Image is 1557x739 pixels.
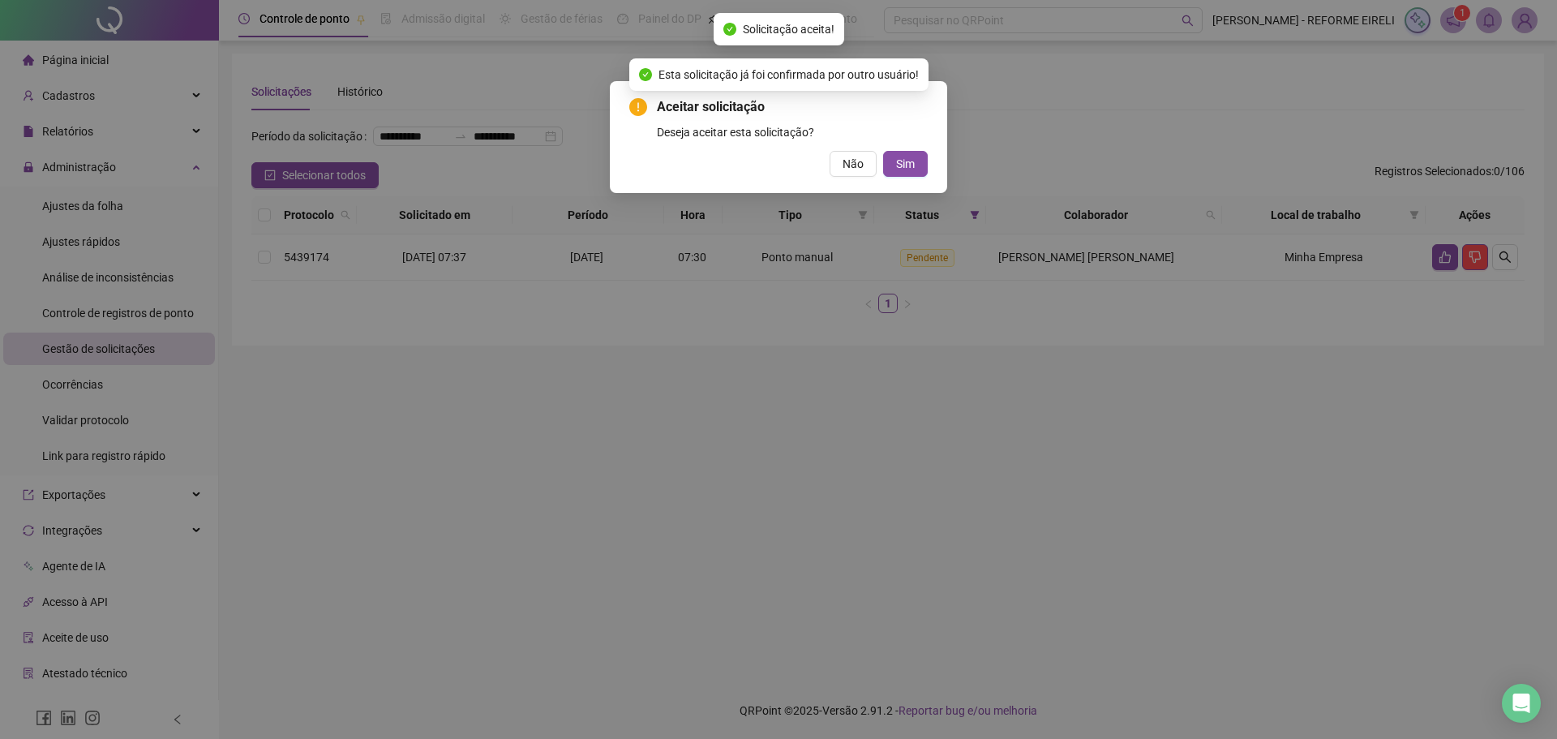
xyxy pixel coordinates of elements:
span: Aceitar solicitação [657,97,928,117]
span: Esta solicitação já foi confirmada por outro usuário! [658,66,919,84]
button: Sim [883,151,928,177]
button: Não [830,151,877,177]
span: Solicitação aceita! [743,20,834,38]
span: check-circle [723,23,736,36]
span: exclamation-circle [629,98,647,116]
span: check-circle [639,68,652,81]
span: Não [843,155,864,173]
span: Sim [896,155,915,173]
div: Deseja aceitar esta solicitação? [657,123,928,141]
div: Open Intercom Messenger [1502,684,1541,723]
